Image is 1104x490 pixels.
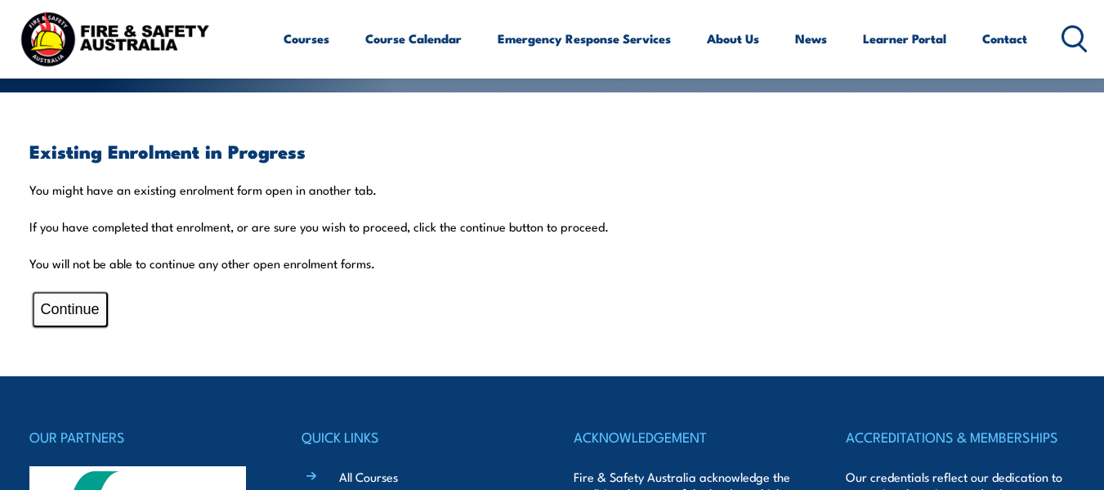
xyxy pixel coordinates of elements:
[846,425,1075,448] h4: ACCREDITATIONS & MEMBERSHIPS
[29,425,258,448] h4: OUR PARTNERS
[795,19,827,58] a: News
[29,255,1075,272] p: You will not be able to continue any other open enrolment forms.
[33,292,108,327] button: Continue
[29,182,1075,198] p: You might have an existing enrolment form open in another tab.
[365,19,462,58] a: Course Calendar
[339,468,398,485] a: All Courses
[982,19,1027,58] a: Contact
[498,19,671,58] a: Emergency Response Services
[707,19,759,58] a: About Us
[284,19,329,58] a: Courses
[29,218,1075,235] p: If you have completed that enrolment, or are sure you wish to proceed, click the continue button ...
[302,425,530,448] h4: QUICK LINKS
[574,425,802,448] h4: ACKNOWLEDGEMENT
[29,142,1075,160] h3: Existing Enrolment in Progress
[863,19,946,58] a: Learner Portal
